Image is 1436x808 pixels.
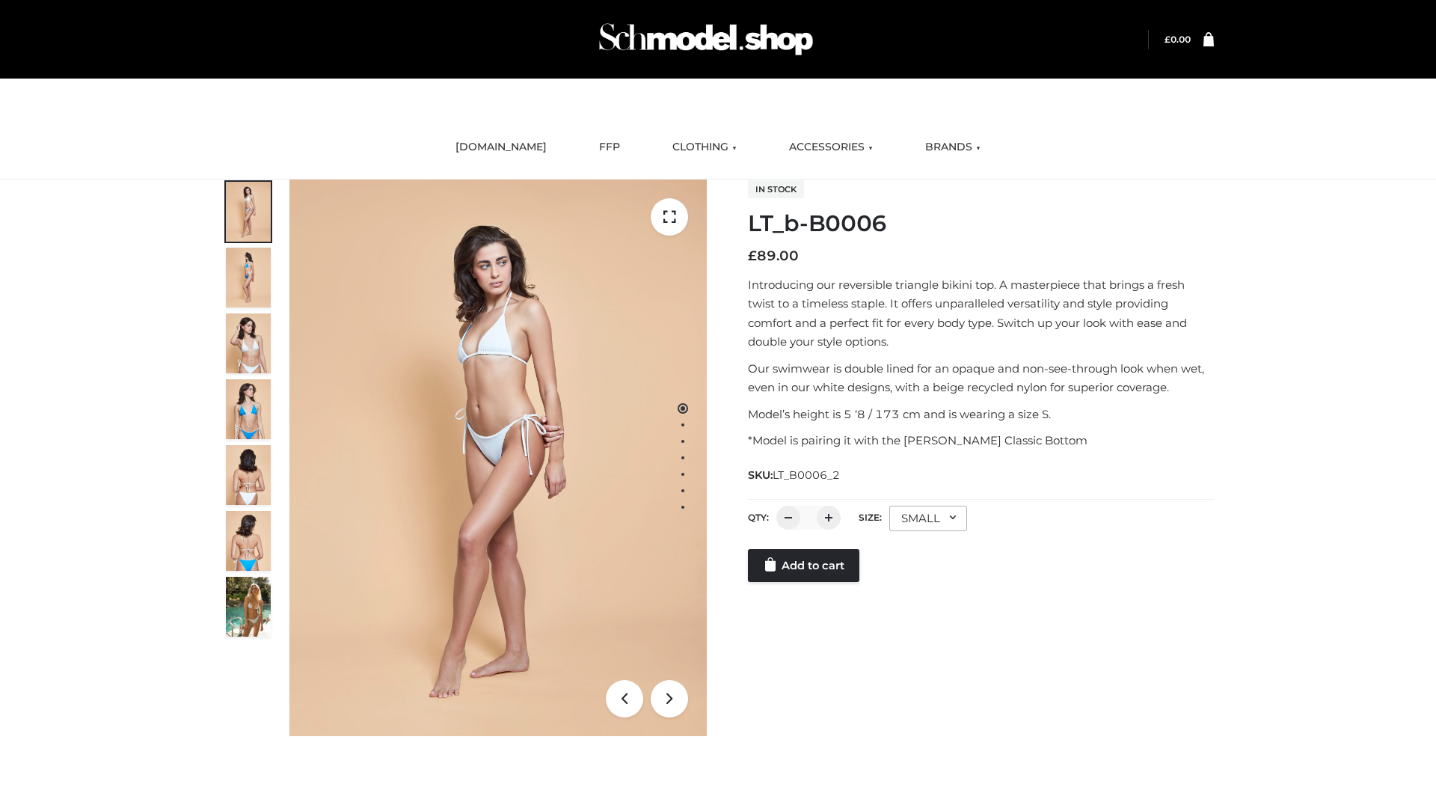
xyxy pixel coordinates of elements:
[748,210,1214,237] h1: LT_b-B0006
[748,549,859,582] a: Add to cart
[914,131,992,164] a: BRANDS
[1165,34,1191,45] a: £0.00
[773,468,840,482] span: LT_B0006_2
[859,512,882,523] label: Size:
[226,511,271,571] img: ArielClassicBikiniTop_CloudNine_AzureSky_OW114ECO_8-scaled.jpg
[1165,34,1170,45] span: £
[226,248,271,307] img: ArielClassicBikiniTop_CloudNine_AzureSky_OW114ECO_2-scaled.jpg
[226,313,271,373] img: ArielClassicBikiniTop_CloudNine_AzureSky_OW114ECO_3-scaled.jpg
[889,506,967,531] div: SMALL
[748,466,841,484] span: SKU:
[289,180,707,736] img: LT_b-B0006
[226,182,271,242] img: ArielClassicBikiniTop_CloudNine_AzureSky_OW114ECO_1-scaled.jpg
[226,379,271,439] img: ArielClassicBikiniTop_CloudNine_AzureSky_OW114ECO_4-scaled.jpg
[226,577,271,637] img: Arieltop_CloudNine_AzureSky2.jpg
[748,405,1214,424] p: Model’s height is 5 ‘8 / 173 cm and is wearing a size S.
[588,131,631,164] a: FFP
[748,512,769,523] label: QTY:
[444,131,558,164] a: [DOMAIN_NAME]
[748,248,757,264] span: £
[748,431,1214,450] p: *Model is pairing it with the [PERSON_NAME] Classic Bottom
[226,445,271,505] img: ArielClassicBikiniTop_CloudNine_AzureSky_OW114ECO_7-scaled.jpg
[1165,34,1191,45] bdi: 0.00
[778,131,884,164] a: ACCESSORIES
[748,180,804,198] span: In stock
[748,248,799,264] bdi: 89.00
[748,275,1214,352] p: Introducing our reversible triangle bikini top. A masterpiece that brings a fresh twist to a time...
[594,10,818,69] img: Schmodel Admin 964
[748,359,1214,397] p: Our swimwear is double lined for an opaque and non-see-through look when wet, even in our white d...
[661,131,748,164] a: CLOTHING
